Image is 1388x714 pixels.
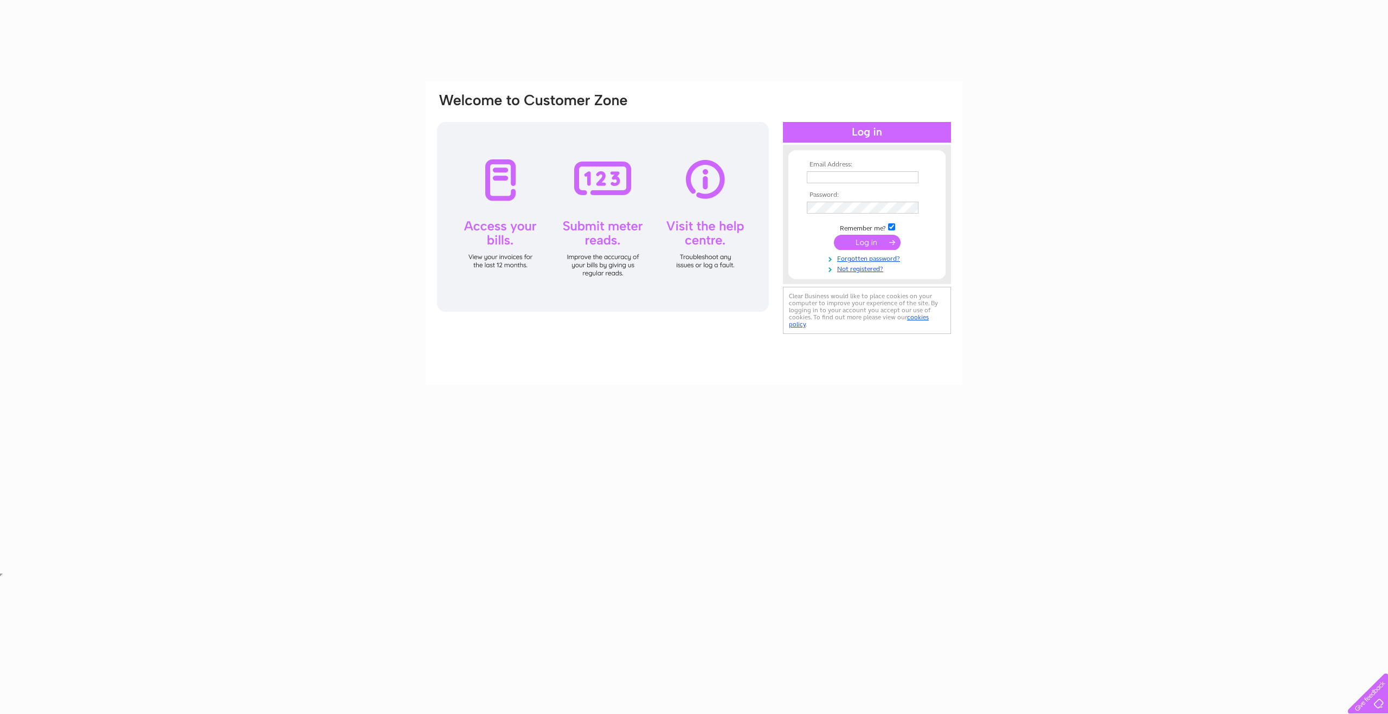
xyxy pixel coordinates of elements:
[834,235,901,250] input: Submit
[807,253,930,263] a: Forgotten password?
[783,287,951,334] div: Clear Business would like to place cookies on your computer to improve your experience of the sit...
[804,222,930,233] td: Remember me?
[789,313,929,328] a: cookies policy
[804,161,930,169] th: Email Address:
[804,191,930,199] th: Password:
[807,263,930,273] a: Not registered?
